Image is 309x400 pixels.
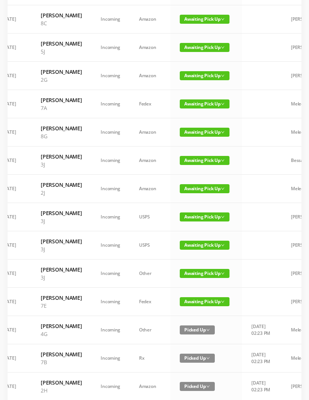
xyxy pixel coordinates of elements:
span: Awaiting Pick Up [180,43,229,52]
h6: [PERSON_NAME] [41,209,82,217]
i: icon: down [221,187,225,191]
span: Awaiting Pick Up [180,213,229,222]
td: Fedex [130,90,170,119]
td: USPS [130,232,170,260]
i: icon: down [221,215,225,219]
td: Incoming [91,260,130,288]
span: Awaiting Pick Up [180,241,229,250]
i: icon: down [206,385,210,389]
p: 2J [41,189,82,197]
td: Incoming [91,288,130,316]
td: [DATE] 02:23 PM [242,316,281,345]
td: Incoming [91,6,130,34]
span: Awaiting Pick Up [180,185,229,194]
span: Awaiting Pick Up [180,15,229,24]
i: icon: down [221,74,225,78]
i: icon: down [221,18,225,21]
span: Awaiting Pick Up [180,269,229,278]
span: Awaiting Pick Up [180,100,229,109]
td: Rx [130,345,170,373]
p: 4G [41,330,82,338]
td: Incoming [91,34,130,62]
p: 3J [41,246,82,253]
p: 3J [41,161,82,169]
td: Incoming [91,232,130,260]
td: Incoming [91,175,130,203]
h6: [PERSON_NAME] [41,181,82,189]
h6: [PERSON_NAME] [41,238,82,246]
span: Picked Up [180,326,215,335]
span: Awaiting Pick Up [180,128,229,137]
td: Amazon [130,34,170,62]
td: Incoming [91,147,130,175]
p: 7E [41,302,82,310]
h6: [PERSON_NAME] [41,379,82,387]
h6: [PERSON_NAME] [41,96,82,104]
h6: [PERSON_NAME] [41,68,82,76]
h6: [PERSON_NAME] [41,125,82,133]
i: icon: down [221,272,225,276]
i: icon: down [221,131,225,134]
td: [DATE] 02:23 PM [242,345,281,373]
td: Incoming [91,345,130,373]
td: Amazon [130,147,170,175]
span: Awaiting Pick Up [180,298,229,307]
span: Picked Up [180,382,215,391]
td: Other [130,260,170,288]
p: 3J [41,217,82,225]
h6: [PERSON_NAME] [41,12,82,20]
i: icon: down [221,244,225,247]
td: Incoming [91,203,130,232]
td: USPS [130,203,170,232]
h6: [PERSON_NAME] [41,40,82,48]
td: Incoming [91,119,130,147]
h6: [PERSON_NAME] [41,294,82,302]
p: 2G [41,76,82,84]
p: 8G [41,133,82,140]
span: Awaiting Pick Up [180,156,229,165]
i: icon: down [221,159,225,163]
td: Incoming [91,62,130,90]
td: Fedex [130,288,170,316]
p: 5J [41,48,82,56]
h6: [PERSON_NAME] [41,351,82,359]
td: Amazon [130,119,170,147]
h6: [PERSON_NAME] [41,153,82,161]
td: Other [130,316,170,345]
span: Awaiting Pick Up [180,72,229,81]
td: Incoming [91,90,130,119]
td: Amazon [130,175,170,203]
p: 3J [41,274,82,282]
td: Amazon [130,6,170,34]
td: Amazon [130,62,170,90]
i: icon: down [221,46,225,50]
i: icon: down [206,328,210,332]
span: Picked Up [180,354,215,363]
h6: [PERSON_NAME] [41,322,82,330]
p: 8C [41,20,82,27]
i: icon: down [221,300,225,304]
p: 7B [41,359,82,366]
i: icon: down [221,102,225,106]
td: Incoming [91,316,130,345]
p: 7A [41,104,82,112]
i: icon: down [206,357,210,360]
p: 2H [41,387,82,395]
h6: [PERSON_NAME] [41,266,82,274]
